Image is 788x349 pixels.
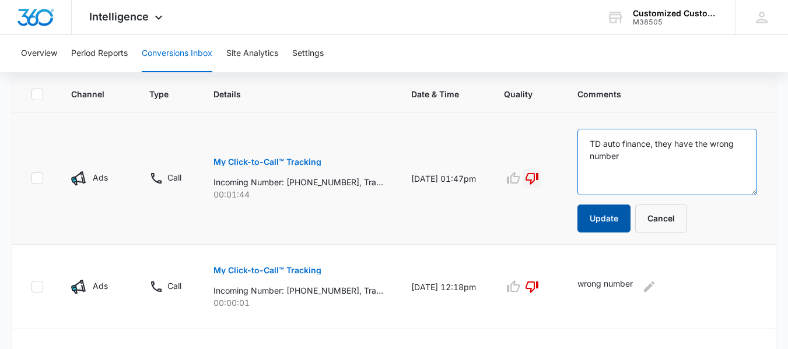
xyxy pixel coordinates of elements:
[213,158,321,166] p: My Click-to-Call™ Tracking
[213,284,383,297] p: Incoming Number: [PHONE_NUMBER], Tracking Number: [PHONE_NUMBER], Ring To: [PHONE_NUMBER], Caller...
[213,256,321,284] button: My Click-to-Call™ Tracking
[213,88,366,100] span: Details
[577,129,757,195] textarea: TD auto finance, they have the wrong number
[577,88,740,100] span: Comments
[633,9,718,18] div: account name
[397,245,490,329] td: [DATE] 12:18pm
[142,35,212,72] button: Conversions Inbox
[213,266,321,274] p: My Click-to-Call™ Tracking
[21,35,57,72] button: Overview
[577,205,631,232] button: Update
[167,280,181,292] p: Call
[226,35,278,72] button: Site Analytics
[93,171,108,184] p: Ads
[149,88,169,100] span: Type
[577,277,633,296] p: wrong number
[71,88,104,100] span: Channel
[213,148,321,176] button: My Click-to-Call™ Tracking
[397,112,490,245] td: [DATE] 01:47pm
[213,176,383,188] p: Incoming Number: [PHONE_NUMBER], Tracking Number: [PHONE_NUMBER], Ring To: [PHONE_NUMBER], Caller...
[213,188,383,200] p: 00:01:44
[167,171,181,184] p: Call
[89,10,149,23] span: Intelligence
[71,35,128,72] button: Period Reports
[411,88,459,100] span: Date & Time
[640,277,659,296] button: Edit Comments
[292,35,324,72] button: Settings
[635,205,687,232] button: Cancel
[93,280,108,292] p: Ads
[213,297,383,309] p: 00:00:01
[633,18,718,26] div: account id
[504,88,533,100] span: Quality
